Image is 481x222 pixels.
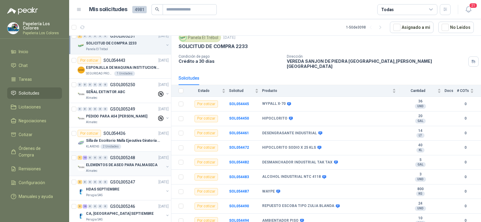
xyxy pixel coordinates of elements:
[86,71,113,76] p: SEGURIDAD PROVISER LTDA
[457,145,474,151] b: 0
[262,175,321,179] b: ALCOHOL INDUSTRIAL NTC 4118
[83,156,87,160] div: 10
[158,155,169,161] p: [DATE]
[69,54,171,79] a: Por cotizarSOL054443[DATE] Company LogoESPONJILLA DE MAQUINA INSTITUCIONAL-NEGRA X 12 UNIDADESSEG...
[88,180,92,184] div: 0
[103,180,108,184] div: 0
[110,180,135,184] p: GSOL005247
[88,34,92,38] div: 0
[229,160,249,164] a: SOL054482
[7,60,62,71] a: Chat
[7,191,62,202] a: Manuales y ayuda
[78,115,85,122] img: Company Logo
[158,106,169,112] p: [DATE]
[262,102,286,106] b: WYPALL X-70
[110,83,135,87] p: GSOL005250
[400,89,436,93] span: Cantidad
[19,117,46,124] span: Negociaciones
[195,115,218,122] div: Por cotizar
[158,58,169,63] p: [DATE]
[195,100,218,108] div: Por cotizar
[114,71,135,76] div: 1 Unidades
[78,91,85,98] img: Company Logo
[86,193,103,198] p: Perugia SAS
[19,62,28,69] span: Chat
[262,85,400,97] th: Producto
[78,105,170,125] a: 0 0 0 0 0 0 GSOL005249[DATE] Company LogoPEDIDO PARA A54 [PERSON_NAME]Almatec
[103,34,108,38] div: 0
[100,144,121,149] div: 2 Unidades
[86,211,154,217] p: CA, [GEOGRAPHIC_DATA] SEPTIEMBRE
[19,179,45,186] span: Configuración
[400,216,441,221] b: 10
[19,193,53,200] span: Manuales y ayuda
[469,3,477,8] span: 21
[78,66,85,74] img: Company Logo
[78,180,82,184] div: 3
[98,180,103,184] div: 0
[78,107,82,111] div: 0
[19,48,28,55] span: Inicio
[132,6,147,13] span: 4981
[262,160,332,165] b: DESMANCHADOR INDUSTRIAL TAK TAX
[445,85,457,97] th: Docs
[457,89,469,93] span: # COTs
[78,83,82,87] div: 0
[457,85,481,97] th: # COTs
[78,32,170,52] a: 9 0 0 0 0 0 GSOL005251[DATE] Company LogoSOLICITUD DE COMPRA 2233Panela El Trébol
[457,203,474,209] b: 0
[7,87,62,99] a: Solicitudes
[78,178,170,198] a: 3 0 0 0 0 0 GSOL005247[DATE] Company LogoHDAS SEPTIEMBREPerugia SAS
[400,143,441,148] b: 40
[457,160,474,165] b: 0
[78,156,82,160] div: 1
[457,174,474,180] b: 0
[78,139,85,147] img: Company Logo
[86,65,161,71] p: ESPONJILLA DE MAQUINA INSTITUCIONAL-NEGRA X 12 UNIDADES
[23,22,62,30] p: Papelería Los Colores
[98,107,103,111] div: 0
[78,188,85,195] img: Company Logo
[229,175,249,179] a: SOL054483
[158,82,169,88] p: [DATE]
[390,22,434,33] button: Asignado a mi
[103,131,125,135] p: SOL054436
[229,145,249,150] a: SOL054472
[98,34,103,38] div: 0
[7,7,38,14] img: Logo peakr
[287,59,466,69] p: VEREDA SANJON DE PIEDRA [GEOGRAPHIC_DATA] , [PERSON_NAME][GEOGRAPHIC_DATA]
[229,89,254,93] span: Solicitud
[86,47,108,52] p: Panela El Trébol
[229,131,249,135] b: SOL054461
[415,206,426,211] div: UND
[7,177,62,188] a: Configuración
[103,107,108,111] div: 0
[88,83,92,87] div: 0
[19,145,56,158] span: Órdenes de Compra
[262,131,317,136] b: DESENGRASANTE INDUSTRIAL
[86,120,97,125] p: Almatec
[416,191,425,196] div: KG
[83,83,87,87] div: 0
[229,116,249,120] a: SOL054450
[93,34,97,38] div: 0
[78,203,170,222] a: 3 16 0 0 0 0 GSOL005246[DATE] Company LogoCA, [GEOGRAPHIC_DATA] SEPTIEMBREPerugia SAS
[158,131,169,136] p: [DATE]
[195,173,218,181] div: Por cotizar
[86,41,136,46] p: SOLICITUD DE COMPRA 2233
[229,102,249,106] b: SOL054445
[86,217,103,222] p: Perugia SAS
[19,131,32,138] span: Cotizar
[416,148,424,153] div: KL
[78,42,85,49] img: Company Logo
[110,156,135,160] p: GSOL005248
[78,204,82,208] div: 3
[179,59,282,64] p: Crédito a 30 días
[262,145,316,150] b: HIPOCLORITO SODIO X 25 KLS
[69,127,171,152] a: Por cotizarSOL054436[DATE] Company LogoSilla de Escritorio Malla Ejecutiva Giratoria Cromada con ...
[229,204,249,208] a: SOL054490
[19,166,41,172] span: Remisiones
[88,156,92,160] div: 0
